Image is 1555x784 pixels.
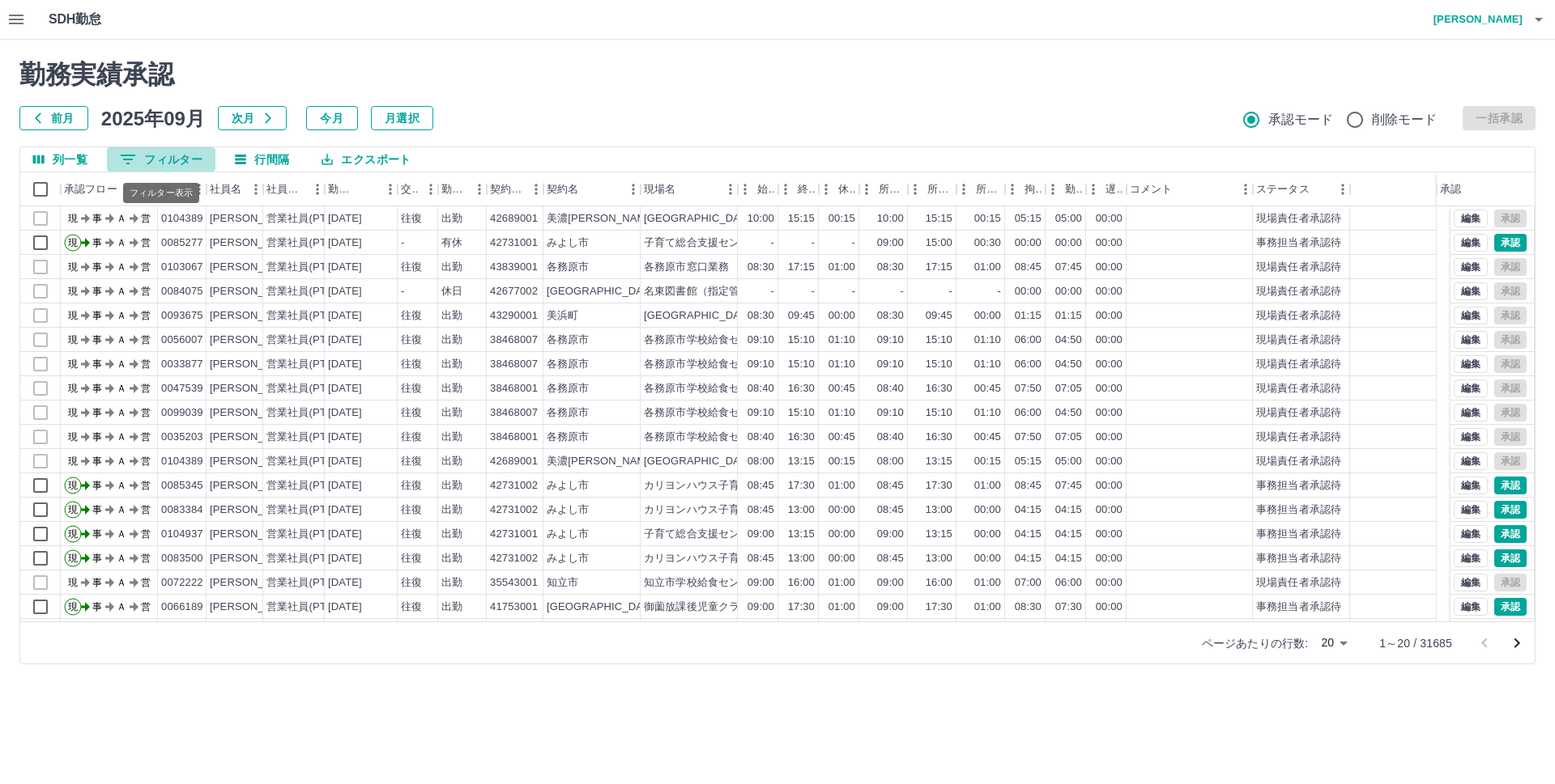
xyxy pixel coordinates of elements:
div: 04:50 [1055,333,1082,348]
div: 営業社員(PT契約) [266,211,351,227]
div: 勤務日 [325,172,398,206]
div: 00:00 [974,308,1001,324]
text: 事 [92,261,102,273]
div: 42731001 [490,235,538,251]
button: 次月 [218,106,287,130]
div: コメント [1130,172,1173,206]
div: 所定終業 [927,172,953,206]
button: 編集 [1454,234,1488,252]
div: 往復 [401,260,422,275]
div: 01:10 [829,333,855,348]
div: 出勤 [441,357,462,372]
button: 編集 [1454,258,1488,276]
div: - [401,284,404,299]
div: 社員名 [207,172,263,206]
div: 42677002 [490,284,538,299]
text: 事 [92,334,102,345]
div: 38468007 [490,333,538,348]
div: 各務原市 [547,381,590,396]
text: 営 [141,407,151,418]
div: 0056007 [161,333,203,348]
button: 今月 [306,106,358,130]
div: 09:10 [748,333,774,348]
div: 契約コード [490,172,524,206]
div: 社員区分 [266,172,305,206]
button: 前月 [19,106,88,130]
div: 09:00 [877,235,904,251]
div: [DATE] [328,235,362,251]
text: 現 [68,310,78,321]
div: 営業社員(PT契約) [266,308,351,324]
div: 15:10 [788,333,815,348]
div: 08:40 [748,381,774,396]
div: 08:40 [877,381,904,396]
div: - [901,284,904,299]
text: 営 [141,334,151,345]
div: 出勤 [441,405,462,421]
div: 00:00 [1015,235,1042,251]
div: 社員番号 [158,172,207,206]
div: 09:10 [877,333,904,348]
div: 00:00 [1096,235,1123,251]
div: 勤務 [1046,172,1086,206]
div: 往復 [401,381,422,396]
div: 15:10 [926,357,952,372]
div: 各務原市 [547,357,590,372]
div: [DATE] [328,284,362,299]
div: 往復 [401,405,422,421]
button: フィルター表示 [107,147,215,172]
div: 承認フロー [61,172,158,206]
div: 各務原市 [547,333,590,348]
text: Ａ [117,407,126,418]
text: 事 [92,383,102,394]
div: [PERSON_NAME] [210,235,298,251]
text: 営 [141,237,151,248]
button: 編集 [1454,307,1488,324]
div: [DATE] [328,357,362,372]
text: Ａ [117,383,126,394]
div: 承認 [1437,172,1521,206]
div: 事務担当者承認待 [1256,235,1341,251]
text: 現 [68,213,78,224]
text: 営 [141,358,151,370]
div: 43839001 [490,260,538,275]
button: メニュー [378,177,403,201]
div: 美濃[PERSON_NAME][GEOGRAPHIC_DATA] [547,211,768,227]
div: 勤務 [1065,172,1083,206]
div: 0085277 [161,235,203,251]
div: 現場責任者承認待 [1256,308,1341,324]
div: 往復 [401,211,422,227]
button: 編集 [1454,282,1488,300]
div: 38468007 [490,357,538,372]
div: 遅刻等 [1086,172,1127,206]
div: 0084075 [161,284,203,299]
text: Ａ [117,310,126,321]
button: メニュー [244,177,268,201]
div: [PERSON_NAME] [210,211,298,227]
div: 0103067 [161,260,203,275]
div: [DATE] [328,260,362,275]
div: 00:00 [1015,284,1042,299]
text: Ａ [117,237,126,248]
div: [GEOGRAPHIC_DATA][PERSON_NAME]校務・給食配膳（校務員） [644,211,972,227]
button: 編集 [1454,404,1488,422]
text: 現 [68,383,78,394]
div: 15:10 [788,357,815,372]
div: [DATE] [328,333,362,348]
span: 承認モード [1268,110,1334,129]
div: 遅刻等 [1106,172,1123,206]
div: 現場責任者承認待 [1256,357,1341,372]
div: 営業社員(PT契約) [266,381,351,396]
div: 00:30 [974,235,1001,251]
text: 現 [68,358,78,370]
div: 09:10 [748,405,774,421]
div: 43290001 [490,308,538,324]
div: 00:00 [1096,284,1123,299]
div: 現場責任者承認待 [1256,333,1341,348]
div: 01:00 [829,260,855,275]
div: 00:00 [1096,211,1123,227]
div: 交通費 [401,172,419,206]
div: 08:30 [877,260,904,275]
button: 編集 [1454,428,1488,446]
div: 所定開始 [859,172,908,206]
